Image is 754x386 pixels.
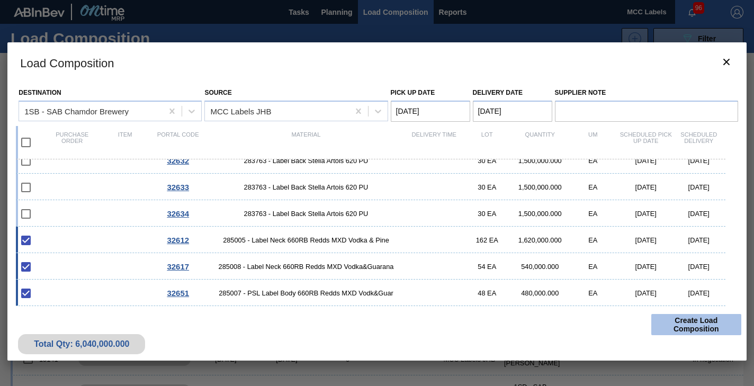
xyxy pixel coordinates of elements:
div: Portal code [151,131,204,154]
div: 1,500,000.000 [514,157,567,165]
div: 480,000.000 [514,289,567,297]
div: [DATE] [620,263,672,271]
div: Lot [461,131,514,154]
div: Purchase order [46,131,98,154]
div: 54 EA [461,263,514,271]
div: 540,000.000 [514,263,567,271]
div: Scheduled Pick up Date [620,131,672,154]
span: 285005 - Label Neck 660RB Redds MXD Vodka & Pine [204,236,408,244]
div: [DATE] [620,210,672,218]
div: Go to Order [151,156,204,165]
div: 1,500,000.000 [514,210,567,218]
div: 1,500,000.000 [514,183,567,191]
div: Go to Order [151,289,204,298]
div: Go to Order [151,236,204,245]
div: 1SB - SAB Chamdor Brewery [24,106,129,115]
span: 285007 - PSL Label Body 660RB Redds MXD Vodk&Guar [204,289,408,297]
div: Go to Order [151,262,204,271]
div: UM [567,131,620,154]
label: Destination [19,89,61,96]
span: 32617 [167,262,189,271]
div: Scheduled Delivery [672,131,725,154]
div: MCC Labels JHB [210,106,271,115]
div: [DATE] [672,236,725,244]
div: 30 EA [461,183,514,191]
div: Go to Order [151,209,204,218]
span: 32633 [167,183,189,192]
input: mm/dd/yyyy [473,101,552,122]
div: 48 EA [461,289,514,297]
div: Material [204,131,408,154]
div: Go to Order [151,183,204,192]
div: [DATE] [672,210,725,218]
span: 32632 [167,156,189,165]
div: Delivery Time [408,131,461,154]
label: Source [204,89,231,96]
div: EA [567,183,620,191]
span: 32634 [167,209,189,218]
div: 162 EA [461,236,514,244]
div: EA [567,263,620,271]
span: 283763 - Label Back Stella Artois 620 PU [204,210,408,218]
span: 285008 - Label Neck 660RB Redds MXD Vodka&Guarana [204,263,408,271]
div: [DATE] [620,157,672,165]
div: Total Qty: 6,040,000.000 [26,339,137,349]
span: 32612 [167,236,189,245]
input: mm/dd/yyyy [391,101,470,122]
label: Supplier Note [555,85,738,101]
div: 30 EA [461,157,514,165]
div: EA [567,210,620,218]
div: EA [567,157,620,165]
div: EA [567,236,620,244]
button: Create Load Composition [651,314,741,335]
div: Item [98,131,151,154]
div: [DATE] [672,263,725,271]
div: 30 EA [461,210,514,218]
div: [DATE] [620,289,672,297]
label: Delivery Date [473,89,523,96]
h3: Load Composition [7,42,747,83]
div: EA [567,289,620,297]
span: 283763 - Label Back Stella Artois 620 PU [204,157,408,165]
span: 283763 - Label Back Stella Artois 620 PU [204,183,408,191]
span: 32651 [167,289,189,298]
div: [DATE] [672,157,725,165]
div: [DATE] [620,183,672,191]
div: [DATE] [672,183,725,191]
div: [DATE] [672,289,725,297]
div: 1,620,000.000 [514,236,567,244]
div: [DATE] [620,236,672,244]
div: Quantity [514,131,567,154]
label: Pick up Date [391,89,435,96]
